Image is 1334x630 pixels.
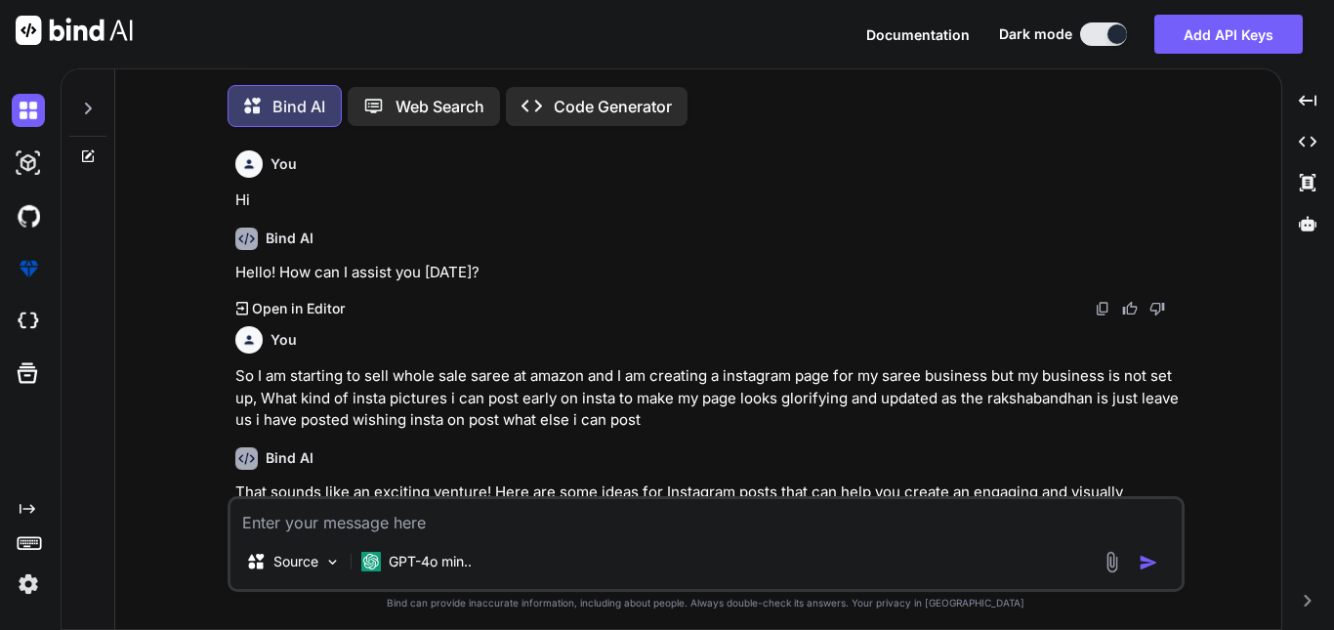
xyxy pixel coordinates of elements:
[235,262,1181,284] p: Hello! How can I assist you [DATE]?
[12,199,45,232] img: githubDark
[235,365,1181,432] p: So I am starting to sell whole sale saree at amazon and I am creating a instagram page for my sar...
[1122,301,1138,316] img: like
[1095,301,1110,316] img: copy
[866,24,970,45] button: Documentation
[273,552,318,571] p: Source
[228,596,1185,610] p: Bind can provide inaccurate information, including about people. Always double-check its answers....
[1139,553,1158,572] img: icon
[252,299,345,318] p: Open in Editor
[1101,551,1123,573] img: attachment
[16,16,133,45] img: Bind AI
[272,95,325,118] p: Bind AI
[866,26,970,43] span: Documentation
[12,305,45,338] img: cloudideIcon
[271,330,297,350] h6: You
[396,95,484,118] p: Web Search
[235,189,1181,212] p: Hi
[12,252,45,285] img: premium
[12,147,45,180] img: darkAi-studio
[235,482,1181,525] p: That sounds like an exciting venture! Here are some ideas for Instagram posts that can help you c...
[389,552,472,571] p: GPT-4o min..
[266,229,313,248] h6: Bind AI
[1154,15,1303,54] button: Add API Keys
[266,448,313,468] h6: Bind AI
[361,552,381,571] img: GPT-4o mini
[554,95,672,118] p: Code Generator
[271,154,297,174] h6: You
[12,567,45,601] img: settings
[999,24,1072,44] span: Dark mode
[324,554,341,570] img: Pick Models
[12,94,45,127] img: darkChat
[1149,301,1165,316] img: dislike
